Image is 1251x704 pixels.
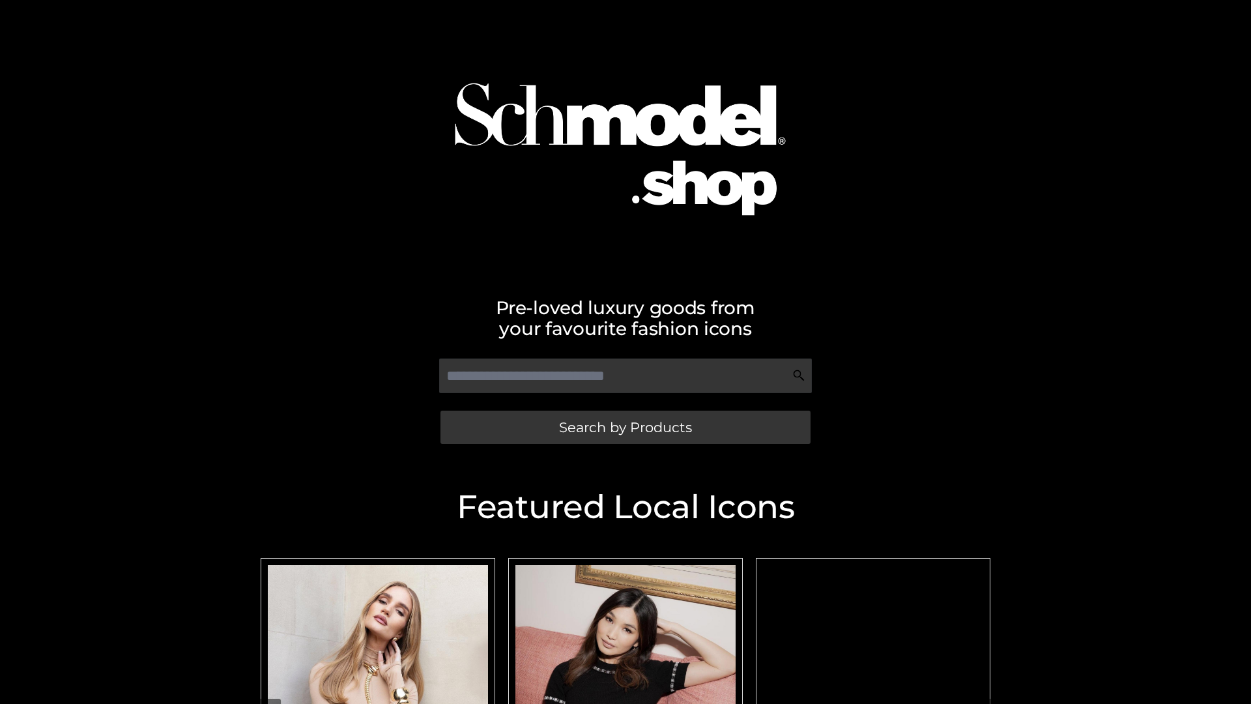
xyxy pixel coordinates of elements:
[792,369,805,382] img: Search Icon
[254,491,997,523] h2: Featured Local Icons​
[254,297,997,339] h2: Pre-loved luxury goods from your favourite fashion icons
[440,411,811,444] a: Search by Products
[559,420,692,434] span: Search by Products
